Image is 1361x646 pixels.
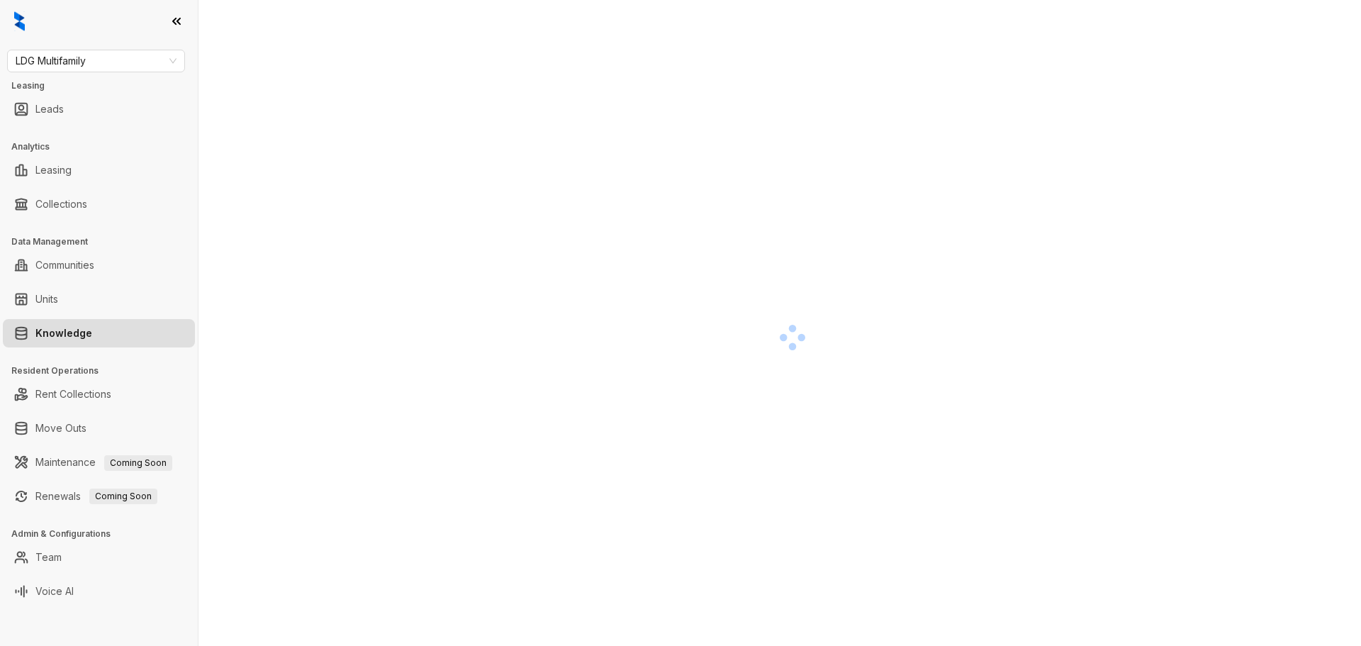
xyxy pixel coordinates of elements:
li: Communities [3,251,195,279]
h3: Leasing [11,79,198,92]
li: Rent Collections [3,380,195,408]
h3: Resident Operations [11,364,198,377]
img: logo [14,11,25,31]
li: Leads [3,95,195,123]
a: Leasing [35,156,72,184]
h3: Admin & Configurations [11,528,198,540]
h3: Analytics [11,140,198,153]
a: Move Outs [35,414,86,442]
a: RenewalsComing Soon [35,482,157,511]
li: Leasing [3,156,195,184]
span: Coming Soon [89,489,157,504]
li: Renewals [3,482,195,511]
li: Team [3,543,195,572]
a: Voice AI [35,577,74,606]
li: Maintenance [3,448,195,477]
a: Units [35,285,58,313]
h3: Data Management [11,235,198,248]
li: Units [3,285,195,313]
a: Collections [35,190,87,218]
a: Rent Collections [35,380,111,408]
a: Communities [35,251,94,279]
a: Leads [35,95,64,123]
a: Knowledge [35,319,92,347]
li: Move Outs [3,414,195,442]
span: Coming Soon [104,455,172,471]
li: Collections [3,190,195,218]
li: Voice AI [3,577,195,606]
li: Knowledge [3,319,195,347]
a: Team [35,543,62,572]
span: LDG Multifamily [16,50,177,72]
